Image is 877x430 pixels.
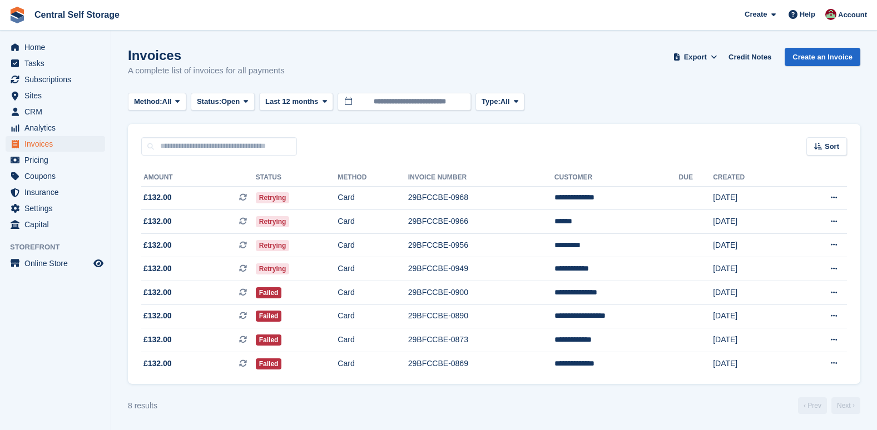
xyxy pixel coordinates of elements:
[256,263,290,274] span: Retrying
[554,169,679,187] th: Customer
[134,96,162,107] span: Method:
[679,169,714,187] th: Due
[9,7,26,23] img: stora-icon-8386f47178a22dfd0bd8f6a31ec36ba5ce8667c1dd55bd0f319d3a0aa187defe.svg
[713,281,790,305] td: [DATE]
[128,93,186,111] button: Method: All
[338,210,408,234] td: Card
[6,136,105,152] a: menu
[6,88,105,103] a: menu
[256,334,282,346] span: Failed
[24,201,91,216] span: Settings
[408,328,554,352] td: 29BFCCBE-0873
[825,9,836,20] img: Central Self Storage Limited
[482,96,501,107] span: Type:
[256,192,290,203] span: Retrying
[831,397,860,414] a: Next
[6,56,105,71] a: menu
[713,352,790,375] td: [DATE]
[6,120,105,136] a: menu
[143,358,172,369] span: £132.00
[24,88,91,103] span: Sites
[30,6,124,24] a: Central Self Storage
[6,256,105,271] a: menu
[745,9,767,20] span: Create
[6,104,105,119] a: menu
[408,281,554,305] td: 29BFCCBE-0900
[24,39,91,55] span: Home
[24,217,91,232] span: Capital
[24,72,91,87] span: Subscriptions
[796,397,863,414] nav: Page
[197,96,221,107] span: Status:
[256,169,338,187] th: Status
[338,352,408,375] td: Card
[338,304,408,328] td: Card
[800,9,815,20] span: Help
[143,287,172,298] span: £132.00
[259,93,333,111] button: Last 12 months
[6,72,105,87] a: menu
[501,96,510,107] span: All
[128,400,157,412] div: 8 results
[256,216,290,227] span: Retrying
[713,233,790,257] td: [DATE]
[265,96,318,107] span: Last 12 months
[6,184,105,200] a: menu
[256,311,282,322] span: Failed
[475,93,524,111] button: Type: All
[713,328,790,352] td: [DATE]
[128,48,285,63] h1: Invoices
[785,48,860,66] a: Create an Invoice
[338,328,408,352] td: Card
[838,9,867,21] span: Account
[338,233,408,257] td: Card
[143,239,172,251] span: £132.00
[338,257,408,281] td: Card
[338,186,408,210] td: Card
[128,64,285,77] p: A complete list of invoices for all payments
[24,120,91,136] span: Analytics
[24,152,91,168] span: Pricing
[724,48,776,66] a: Credit Notes
[143,216,172,227] span: £132.00
[408,233,554,257] td: 29BFCCBE-0956
[338,281,408,305] td: Card
[798,397,827,414] a: Previous
[6,201,105,216] a: menu
[408,210,554,234] td: 29BFCCBE-0966
[713,169,790,187] th: Created
[713,210,790,234] td: [DATE]
[24,256,91,271] span: Online Store
[6,217,105,232] a: menu
[141,169,256,187] th: Amount
[143,310,172,322] span: £132.00
[191,93,255,111] button: Status: Open
[256,287,282,298] span: Failed
[713,304,790,328] td: [DATE]
[408,186,554,210] td: 29BFCCBE-0968
[143,192,172,203] span: £132.00
[92,257,105,270] a: Preview store
[671,48,720,66] button: Export
[10,242,111,253] span: Storefront
[221,96,240,107] span: Open
[6,39,105,55] a: menu
[338,169,408,187] th: Method
[408,169,554,187] th: Invoice Number
[24,104,91,119] span: CRM
[256,240,290,251] span: Retrying
[408,352,554,375] td: 29BFCCBE-0869
[408,304,554,328] td: 29BFCCBE-0890
[6,152,105,168] a: menu
[713,257,790,281] td: [DATE]
[24,184,91,200] span: Insurance
[256,358,282,369] span: Failed
[6,168,105,184] a: menu
[825,141,839,152] span: Sort
[24,168,91,184] span: Coupons
[408,257,554,281] td: 29BFCCBE-0949
[713,186,790,210] td: [DATE]
[24,136,91,152] span: Invoices
[162,96,172,107] span: All
[143,334,172,346] span: £132.00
